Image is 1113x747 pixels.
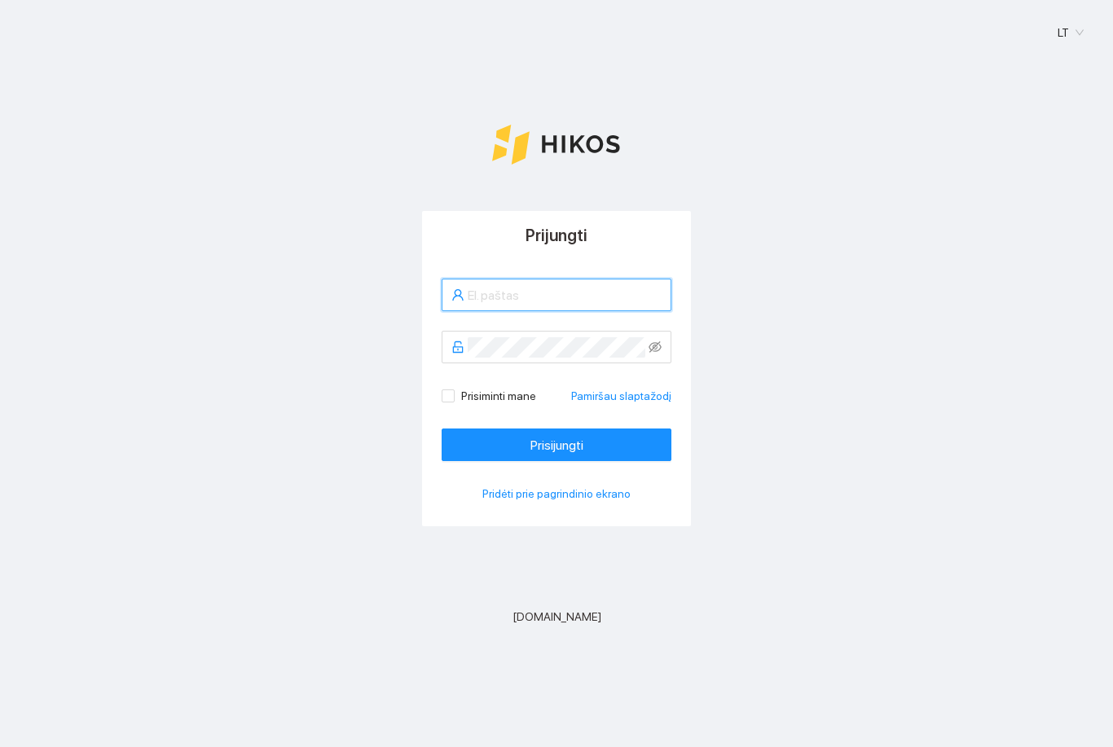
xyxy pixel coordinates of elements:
[513,608,601,626] span: [DOMAIN_NAME]
[530,435,583,455] span: Prisijungti
[649,341,662,354] span: eye-invisible
[482,485,631,503] span: Pridėti prie pagrindinio ekrano
[526,226,587,245] span: Prijungti
[1058,20,1084,45] span: LT
[451,288,464,301] span: user
[451,341,464,354] span: unlock
[455,387,543,405] span: Prisiminti mane
[468,285,662,305] input: El. paštas
[442,428,671,461] button: Prisijungti
[442,481,671,507] button: Pridėti prie pagrindinio ekrano
[571,387,671,405] a: Pamiršau slaptažodį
